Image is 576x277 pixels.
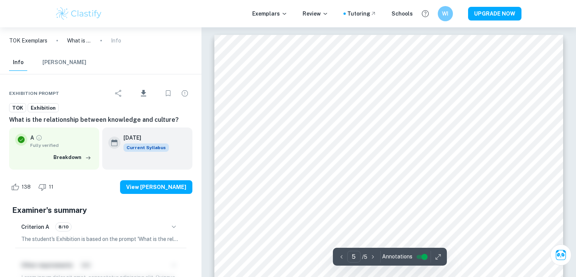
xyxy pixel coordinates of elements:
div: Bookmark [161,86,176,101]
span: TOK [9,104,26,112]
p: What is the relationship between knowledge and culture? [67,36,91,45]
button: Info [9,54,27,71]
span: Current Syllabus [123,143,169,152]
img: Clastify logo [55,6,103,21]
div: Download [128,83,159,103]
span: Exhibition Prompt [9,90,59,97]
button: WI [438,6,453,21]
div: Like [9,181,35,193]
p: Info [111,36,121,45]
span: Exhibition [28,104,58,112]
button: Ask Clai [550,244,571,266]
span: 11 [45,183,58,191]
p: A [30,134,34,142]
h6: Criterion A [21,223,49,231]
p: The student's Exhibition is based on the prompt 'What is the relationship between knowledge and c... [21,235,180,243]
div: Dislike [36,181,58,193]
button: View [PERSON_NAME] [120,180,192,194]
a: Tutoring [347,9,376,18]
p: Exemplars [252,9,287,18]
button: Help and Feedback [419,7,432,20]
h6: What is the relationship between knowledge and culture? [9,115,192,124]
div: This exemplar is based on the current syllabus. Feel free to refer to it for inspiration/ideas wh... [123,143,169,152]
button: Breakdown [52,152,93,163]
h5: Examiner's summary [12,205,189,216]
a: TOK [9,103,26,113]
a: TOK Exemplars [9,36,47,45]
span: Fully verified [30,142,93,149]
button: [PERSON_NAME] [42,54,86,71]
div: Report issue [177,86,192,101]
span: 138 [17,183,35,191]
button: UPGRADE NOW [468,7,521,20]
span: Annotations [382,253,412,261]
a: Grade fully verified [36,134,42,141]
p: Review [303,9,328,18]
a: Schools [392,9,413,18]
p: / 5 [362,253,367,261]
h6: [DATE] [123,134,163,142]
h6: WI [441,9,450,18]
span: 8/10 [56,223,71,230]
div: Share [111,86,126,101]
a: Exhibition [28,103,59,113]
